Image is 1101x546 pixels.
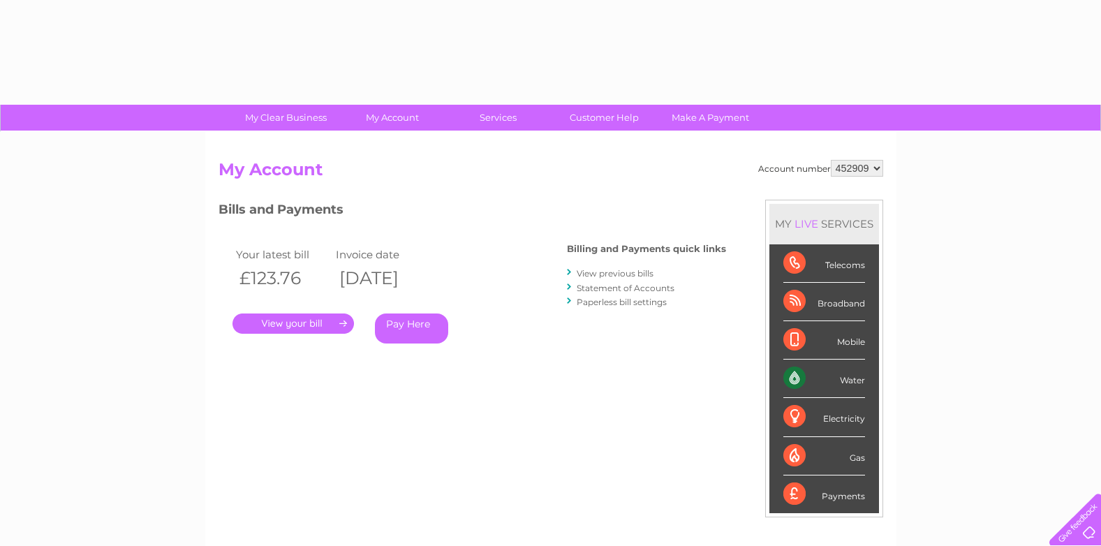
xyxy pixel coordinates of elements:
div: Water [783,360,865,398]
h4: Billing and Payments quick links [567,244,726,254]
div: Electricity [783,398,865,436]
a: Statement of Accounts [577,283,674,293]
th: £123.76 [232,264,333,293]
h2: My Account [219,160,883,186]
div: MY SERVICES [769,204,879,244]
h3: Bills and Payments [219,200,726,224]
a: Make A Payment [653,105,768,131]
a: Pay Here [375,313,448,344]
td: Invoice date [332,245,433,264]
a: . [232,313,354,334]
a: View previous bills [577,268,653,279]
div: Account number [758,160,883,177]
div: Payments [783,475,865,513]
div: Mobile [783,321,865,360]
td: Your latest bill [232,245,333,264]
div: Broadband [783,283,865,321]
div: Telecoms [783,244,865,283]
div: LIVE [792,217,821,230]
a: Customer Help [547,105,662,131]
a: My Account [334,105,450,131]
a: Paperless bill settings [577,297,667,307]
a: My Clear Business [228,105,343,131]
a: Services [441,105,556,131]
th: [DATE] [332,264,433,293]
div: Gas [783,437,865,475]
